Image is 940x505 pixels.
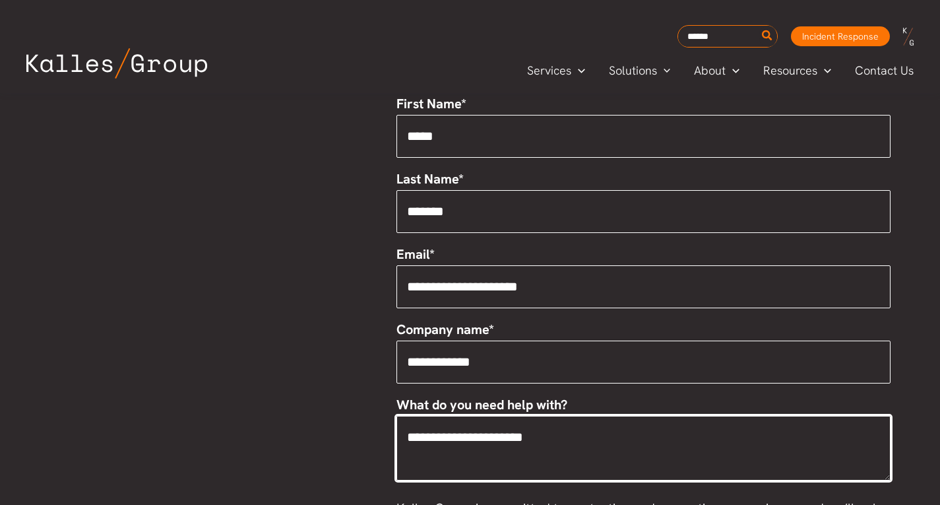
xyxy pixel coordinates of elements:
a: ResourcesMenu Toggle [751,61,843,81]
span: Services [527,61,571,81]
nav: Primary Site Navigation [515,59,927,81]
span: Email [396,246,429,263]
span: Last Name [396,170,458,187]
span: Resources [763,61,817,81]
span: Solutions [609,61,657,81]
span: What do you need help with? [396,396,567,413]
a: ServicesMenu Toggle [515,61,597,81]
img: Kalles Group [26,48,207,79]
span: Menu Toggle [571,61,585,81]
a: Incident Response [791,26,890,46]
span: Menu Toggle [726,61,739,81]
span: Menu Toggle [657,61,671,81]
span: Company name [396,321,489,338]
span: First Name [396,95,461,112]
span: About [694,61,726,81]
a: AboutMenu Toggle [682,61,751,81]
span: Contact Us [855,61,914,81]
a: SolutionsMenu Toggle [597,61,683,81]
button: Search [759,26,776,47]
span: Menu Toggle [817,61,831,81]
a: Contact Us [843,61,927,81]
